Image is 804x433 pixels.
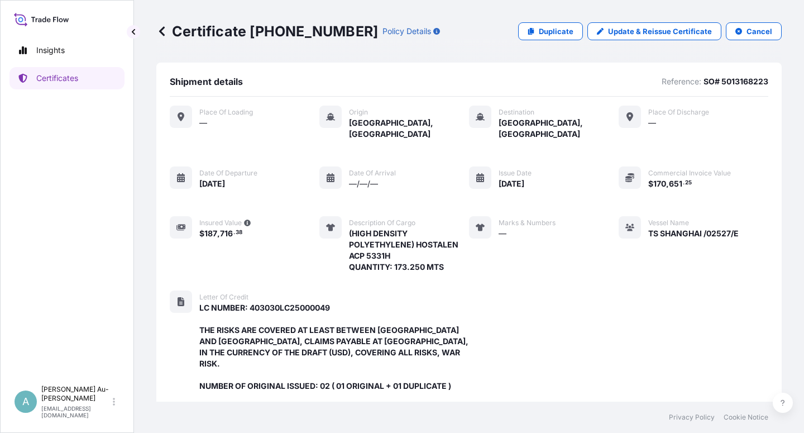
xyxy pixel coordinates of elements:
[499,169,532,178] span: Issue Date
[9,67,125,89] a: Certificates
[36,73,78,84] p: Certificates
[518,22,583,40] a: Duplicate
[220,230,233,237] span: 716
[666,180,669,188] span: ,
[199,178,225,189] span: [DATE]
[9,39,125,61] a: Insights
[349,117,469,140] span: [GEOGRAPHIC_DATA], [GEOGRAPHIC_DATA]
[217,230,220,237] span: ,
[349,228,469,273] span: (HIGH DENSITY POLYETHYLENE) HOSTALEN ACP 5331H QUANTITY: 173.250 MTS
[653,180,666,188] span: 170
[41,405,111,418] p: [EMAIL_ADDRESS][DOMAIN_NAME]
[499,108,534,117] span: Destination
[236,231,242,235] span: 38
[726,22,782,40] button: Cancel
[199,117,207,129] span: —
[36,45,65,56] p: Insights
[349,169,396,178] span: Date of arrival
[648,180,653,188] span: $
[499,117,619,140] span: [GEOGRAPHIC_DATA], [GEOGRAPHIC_DATA]
[382,26,431,37] p: Policy Details
[199,108,253,117] span: Place of Loading
[199,293,248,302] span: Letter of Credit
[199,230,204,237] span: $
[724,413,768,422] a: Cookie Notice
[662,76,701,87] p: Reference:
[499,178,524,189] span: [DATE]
[648,228,739,239] span: TS SHANGHAI /02527/E
[683,181,685,185] span: .
[685,181,692,185] span: 25
[669,180,682,188] span: 651
[499,228,506,239] span: —
[349,108,368,117] span: Origin
[199,169,257,178] span: Date of departure
[204,230,217,237] span: 187
[499,218,556,227] span: Marks & Numbers
[41,385,111,403] p: [PERSON_NAME] Au-[PERSON_NAME]
[648,169,731,178] span: Commercial Invoice Value
[199,218,242,227] span: Insured Value
[170,76,243,87] span: Shipment details
[669,413,715,422] a: Privacy Policy
[648,108,709,117] span: Place of discharge
[587,22,721,40] a: Update & Reissue Certificate
[648,117,656,129] span: —
[156,22,378,40] p: Certificate [PHONE_NUMBER]
[608,26,712,37] p: Update & Reissue Certificate
[703,76,768,87] p: SO# 5013168223
[22,396,29,407] span: A
[648,218,689,227] span: Vessel Name
[539,26,573,37] p: Duplicate
[746,26,772,37] p: Cancel
[233,231,235,235] span: .
[349,178,378,189] span: —/—/—
[349,218,415,227] span: Description of cargo
[199,302,469,392] span: LC NUMBER: 403030LC25000049 THE RISKS ARE COVERED AT LEAST BETWEEN [GEOGRAPHIC_DATA] AND [GEOGRAP...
